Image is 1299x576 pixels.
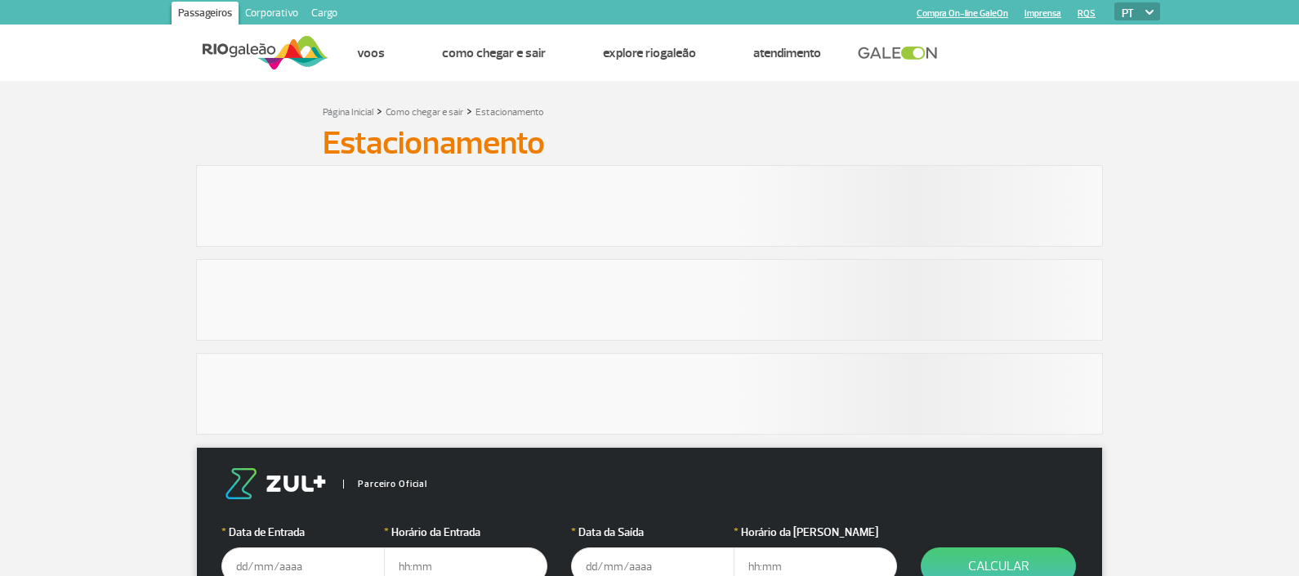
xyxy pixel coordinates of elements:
a: Passageiros [172,2,239,28]
a: Estacionamento [475,106,544,118]
a: Página Inicial [323,106,373,118]
label: Data da Saída [571,524,734,541]
label: Data de Entrada [221,524,385,541]
a: Cargo [305,2,344,28]
a: > [377,101,382,120]
a: Imprensa [1024,8,1061,19]
label: Horário da [PERSON_NAME] [734,524,897,541]
h1: Estacionamento [323,129,976,157]
a: Atendimento [753,45,821,61]
a: RQS [1078,8,1096,19]
a: Como chegar e sair [442,45,546,61]
a: Voos [357,45,385,61]
label: Horário da Entrada [384,524,547,541]
span: Parceiro Oficial [343,480,427,489]
a: Explore RIOgaleão [603,45,696,61]
a: Compra On-line GaleOn [917,8,1008,19]
img: logo-zul.png [221,468,329,499]
a: Como chegar e sair [386,106,463,118]
a: Corporativo [239,2,305,28]
a: > [466,101,472,120]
